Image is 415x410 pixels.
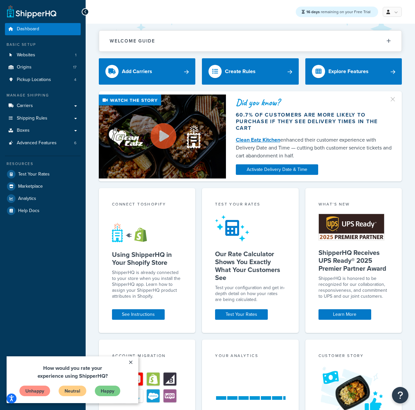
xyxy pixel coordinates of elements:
img: connect-shq-shopify-9b9a8c5a.svg [112,223,153,242]
div: Manage Shipping [5,93,81,98]
a: Shipping Rules [5,112,81,124]
li: Origins [5,61,81,73]
span: 17 [73,65,76,70]
div: Did you know? [236,98,392,107]
p: ShipperHQ is already connected to your store when you install the ShipperHQ app. Learn how to ass... [112,270,182,299]
div: Account Migration [112,353,182,360]
span: 1 [75,52,76,58]
span: Help Docs [18,208,40,214]
button: Welcome Guide [99,31,401,51]
div: Customer Story [318,353,389,360]
div: Add Carriers [122,67,152,76]
p: ShipperHQ is honored to be recognized for our collaboration, responsiveness, and commitment to UP... [318,276,389,299]
strong: 16 days [306,9,320,15]
a: Boxes [5,124,81,137]
div: Test your configuration and get in-depth detail on how your rates are being calculated. [215,285,285,303]
a: Activate Delivery Date & Time [236,164,318,175]
span: Analytics [18,196,36,202]
span: Test Your Rates [18,172,50,177]
a: Neutral [52,29,80,40]
a: Explore Features [305,58,402,85]
li: Websites [5,49,81,61]
span: Shipping Rules [17,116,47,121]
a: Carriers [5,100,81,112]
span: Dashboard [17,26,39,32]
span: remaining on your Free Trial [306,9,371,15]
span: Boxes [17,128,30,133]
span: How would you rate your experience using ShipperHQ? [31,8,101,23]
div: Connect to Shopify [112,201,182,209]
a: Origins17 [5,61,81,73]
span: Advanced Features [17,140,57,146]
div: Resources [5,161,81,167]
li: Pickup Locations [5,74,81,86]
a: Dashboard [5,23,81,35]
div: Explore Features [328,67,369,76]
a: Test Your Rates [215,309,268,320]
span: Websites [17,52,35,58]
h5: ShipperHQ Receives UPS Ready® 2025 Premier Partner Award [318,249,389,272]
span: 6 [74,140,76,146]
div: enhanced their customer experience with Delivery Date and Time — cutting both customer service ti... [236,136,392,160]
li: Advanced Features [5,137,81,149]
a: See Instructions [112,309,165,320]
span: 4 [74,77,76,83]
span: Marketplace [18,184,43,189]
a: Advanced Features6 [5,137,81,149]
a: Unhappy [13,29,44,40]
h5: Using ShipperHQ in Your Shopify Store [112,251,182,266]
h5: Our Rate Calculator Shows You Exactly What Your Customers See [215,250,285,282]
div: Test your rates [215,201,285,209]
div: Your Analytics [215,353,285,360]
a: Help Docs [5,205,81,217]
a: Create Rules [202,58,298,85]
a: Analytics [5,193,81,205]
button: Open Resource Center [392,387,408,403]
a: Pickup Locations4 [5,74,81,86]
div: Create Rules [225,67,256,76]
div: What's New [318,201,389,209]
a: Clean Eatz Kitchen [236,136,280,144]
a: Websites1 [5,49,81,61]
a: Marketplace [5,180,81,192]
h2: Welcome Guide [110,39,155,43]
span: Pickup Locations [17,77,51,83]
a: Learn More [318,309,371,320]
span: Origins [17,65,32,70]
img: Video thumbnail [99,95,226,178]
a: Test Your Rates [5,168,81,180]
span: Carriers [17,103,33,109]
a: Add Carriers [99,58,195,85]
a: Happy [88,29,114,40]
div: 60.7% of customers are more likely to purchase if they see delivery times in the cart [236,112,392,131]
div: Basic Setup [5,42,81,47]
